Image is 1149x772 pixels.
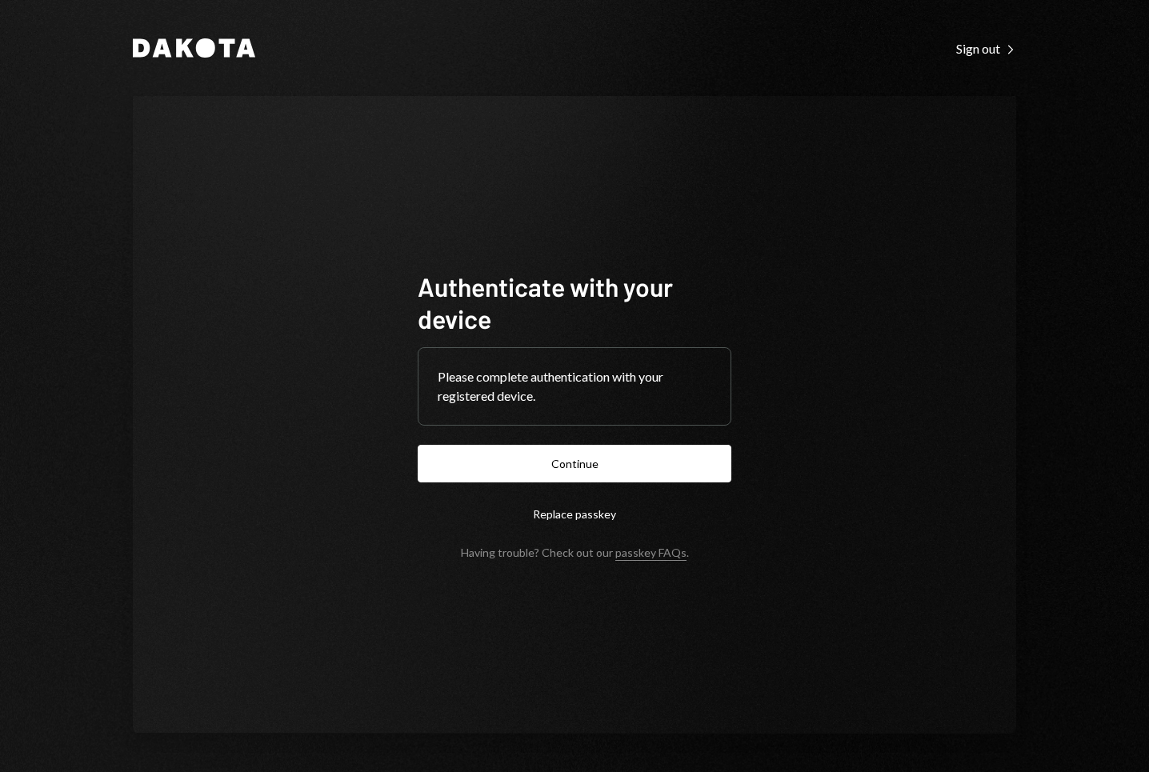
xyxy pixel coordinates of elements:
div: Please complete authentication with your registered device. [438,367,711,406]
button: Replace passkey [418,495,731,533]
h1: Authenticate with your device [418,270,731,334]
button: Continue [418,445,731,482]
div: Sign out [956,41,1016,57]
a: passkey FAQs [615,546,687,561]
a: Sign out [956,39,1016,57]
div: Having trouble? Check out our . [461,546,689,559]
